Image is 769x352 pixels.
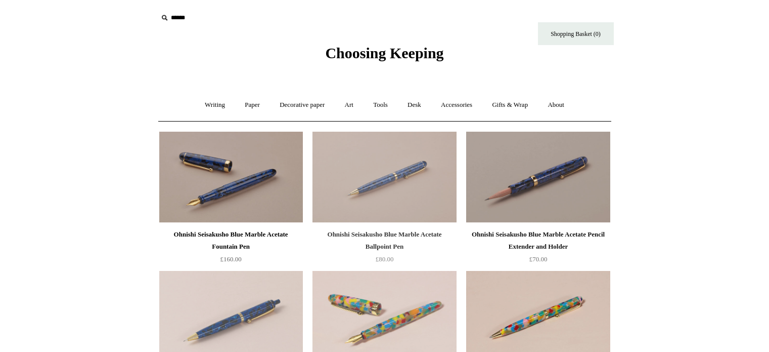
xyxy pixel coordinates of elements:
[159,228,303,270] a: Ohnishi Seisakusho Blue Marble Acetate Fountain Pen £160.00
[312,228,456,270] a: Ohnishi Seisakusho Blue Marble Acetate Ballpoint Pen £80.00
[162,228,300,253] div: Ohnishi Seisakusho Blue Marble Acetate Fountain Pen
[336,92,363,119] a: Art
[538,92,573,119] a: About
[432,92,481,119] a: Accessories
[538,22,614,45] a: Shopping Basket (0)
[159,132,303,223] a: Ohnishi Seisakusho Blue Marble Acetate Fountain Pen Ohnishi Seisakusho Blue Marble Acetate Founta...
[325,45,443,61] span: Choosing Keeping
[315,228,454,253] div: Ohnishi Seisakusho Blue Marble Acetate Ballpoint Pen
[376,255,394,263] span: £80.00
[398,92,430,119] a: Desk
[325,53,443,60] a: Choosing Keeping
[529,255,548,263] span: £70.00
[312,132,456,223] a: Ohnishi Seisakusho Blue Marble Acetate Ballpoint Pen Ohnishi Seisakusho Blue Marble Acetate Ballp...
[469,228,607,253] div: Ohnishi Seisakusho Blue Marble Acetate Pencil Extender and Holder
[220,255,241,263] span: £160.00
[466,228,610,270] a: Ohnishi Seisakusho Blue Marble Acetate Pencil Extender and Holder £70.00
[312,132,456,223] img: Ohnishi Seisakusho Blue Marble Acetate Ballpoint Pen
[466,132,610,223] a: Ohnishi Seisakusho Blue Marble Acetate Pencil Extender and Holder Ohnishi Seisakusho Blue Marble ...
[364,92,397,119] a: Tools
[466,132,610,223] img: Ohnishi Seisakusho Blue Marble Acetate Pencil Extender and Holder
[196,92,234,119] a: Writing
[483,92,537,119] a: Gifts & Wrap
[159,132,303,223] img: Ohnishi Seisakusho Blue Marble Acetate Fountain Pen
[270,92,334,119] a: Decorative paper
[236,92,269,119] a: Paper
